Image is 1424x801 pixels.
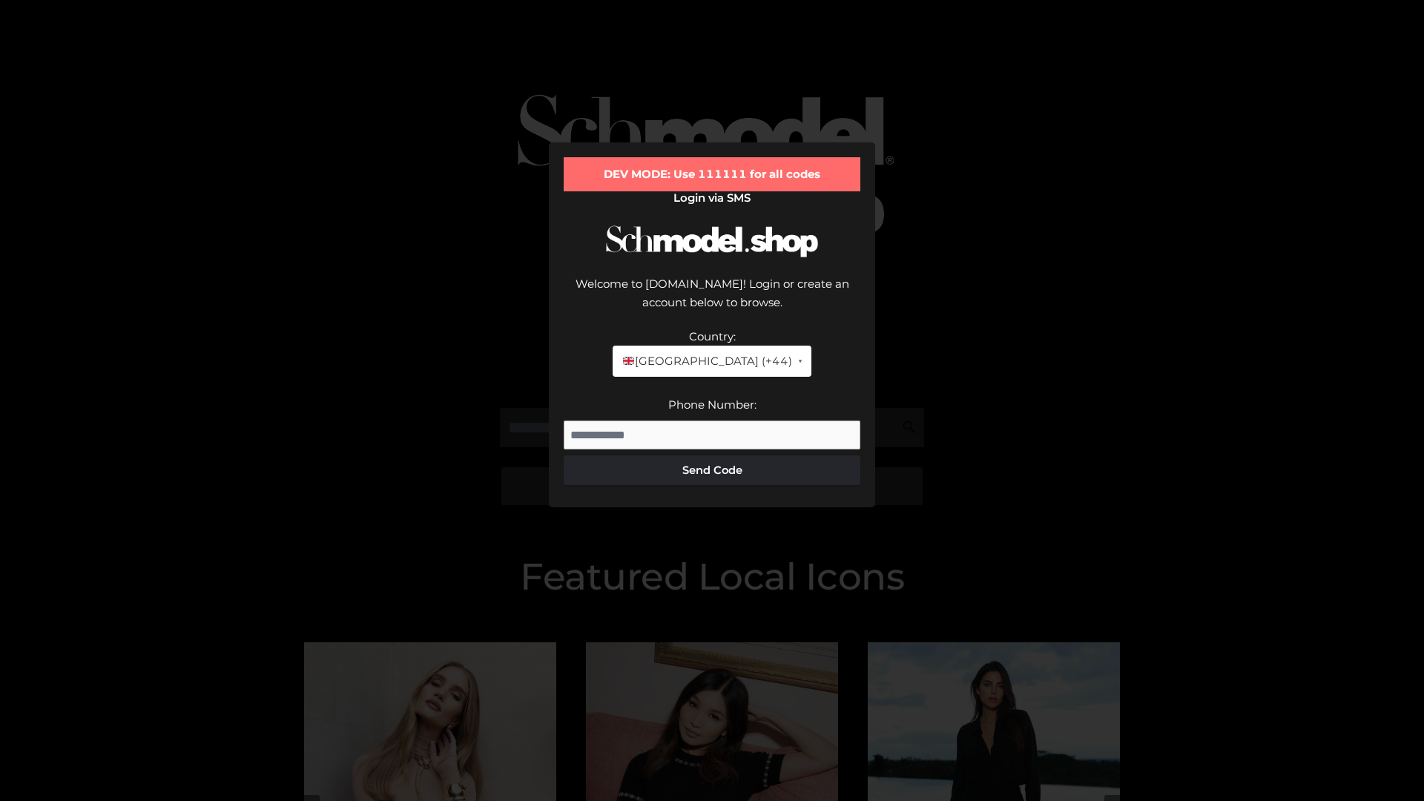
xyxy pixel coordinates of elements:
span: [GEOGRAPHIC_DATA] (+44) [622,352,791,371]
div: DEV MODE: Use 111111 for all codes [564,157,860,191]
img: Schmodel Logo [601,212,823,271]
div: Welcome to [DOMAIN_NAME]! Login or create an account below to browse. [564,274,860,327]
label: Phone Number: [668,398,756,412]
h2: Login via SMS [564,191,860,205]
button: Send Code [564,455,860,485]
label: Country: [689,329,736,343]
img: 🇬🇧 [623,355,634,366]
